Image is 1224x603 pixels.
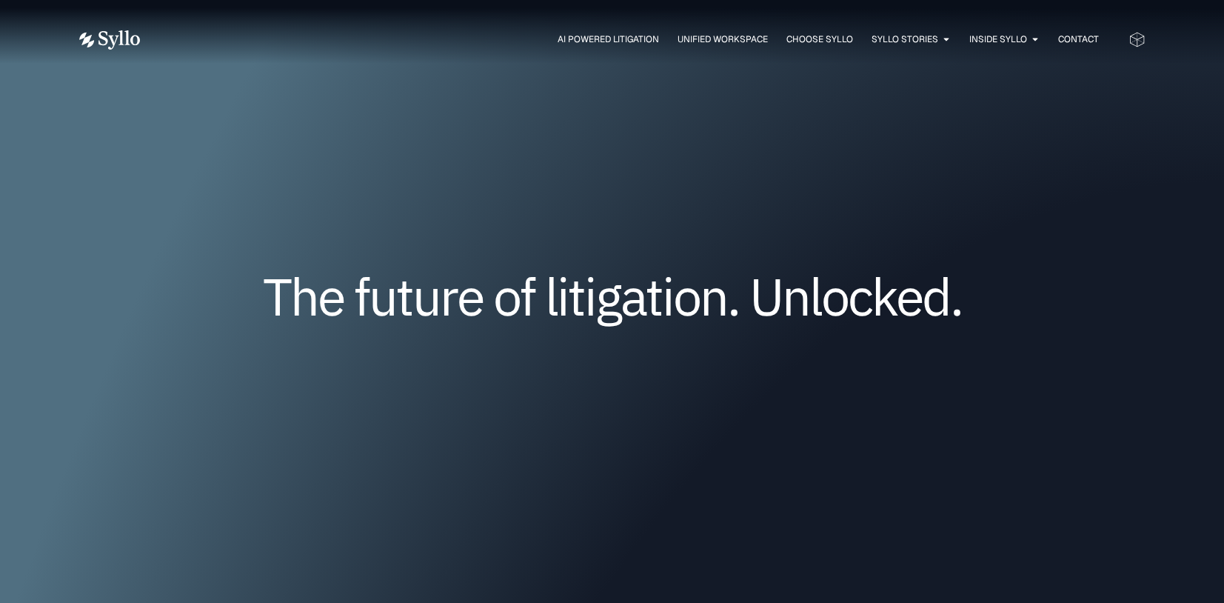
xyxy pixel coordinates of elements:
h1: The future of litigation. Unlocked. [168,272,1057,321]
img: Vector [79,30,140,50]
a: Choose Syllo [786,33,853,46]
a: AI Powered Litigation [558,33,659,46]
div: Menu Toggle [170,33,1099,47]
a: Syllo Stories [872,33,938,46]
a: Inside Syllo [969,33,1027,46]
nav: Menu [170,33,1099,47]
a: Contact [1058,33,1099,46]
a: Unified Workspace [678,33,768,46]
